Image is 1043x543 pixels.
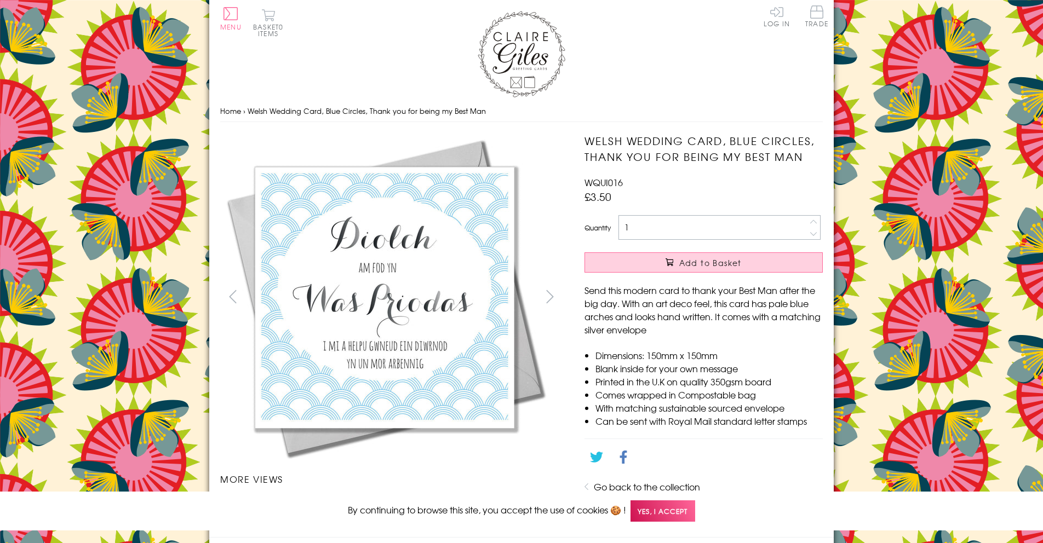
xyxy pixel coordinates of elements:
[584,189,611,204] span: £3.50
[584,176,623,189] span: WQUI016
[584,223,611,233] label: Quantity
[584,284,823,336] p: Send this modern card to thank your Best Man after the big day. With an art deco feel, this card ...
[220,22,242,32] span: Menu
[595,349,823,362] li: Dimensions: 150mm x 150mm
[764,5,790,27] a: Log In
[595,375,823,388] li: Printed in the U.K on quality 350gsm board
[538,284,563,309] button: next
[253,9,283,37] button: Basket0 items
[584,252,823,273] button: Add to Basket
[220,106,241,116] a: Home
[594,480,700,493] a: Go back to the collection
[258,22,283,38] span: 0 items
[220,100,823,123] nav: breadcrumbs
[595,362,823,375] li: Blank inside for your own message
[595,401,823,414] li: With matching sustainable sourced envelope
[805,5,828,27] span: Trade
[805,5,828,29] a: Trade
[631,500,695,522] span: Yes, I accept
[248,106,486,116] span: Welsh Wedding Card, Blue Circles, Thank you for being my Best Man
[220,472,563,486] h3: More views
[595,414,823,428] li: Can be sent with Royal Mail standard letter stamps
[243,106,245,116] span: ›
[679,257,742,268] span: Add to Basket
[220,7,242,30] button: Menu
[220,133,549,461] img: Welsh Wedding Card, Blue Circles, Thank you for being my Best Man
[595,388,823,401] li: Comes wrapped in Compostable bag
[584,133,823,165] h1: Welsh Wedding Card, Blue Circles, Thank you for being my Best Man
[478,11,565,97] img: Claire Giles Greetings Cards
[220,284,245,309] button: prev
